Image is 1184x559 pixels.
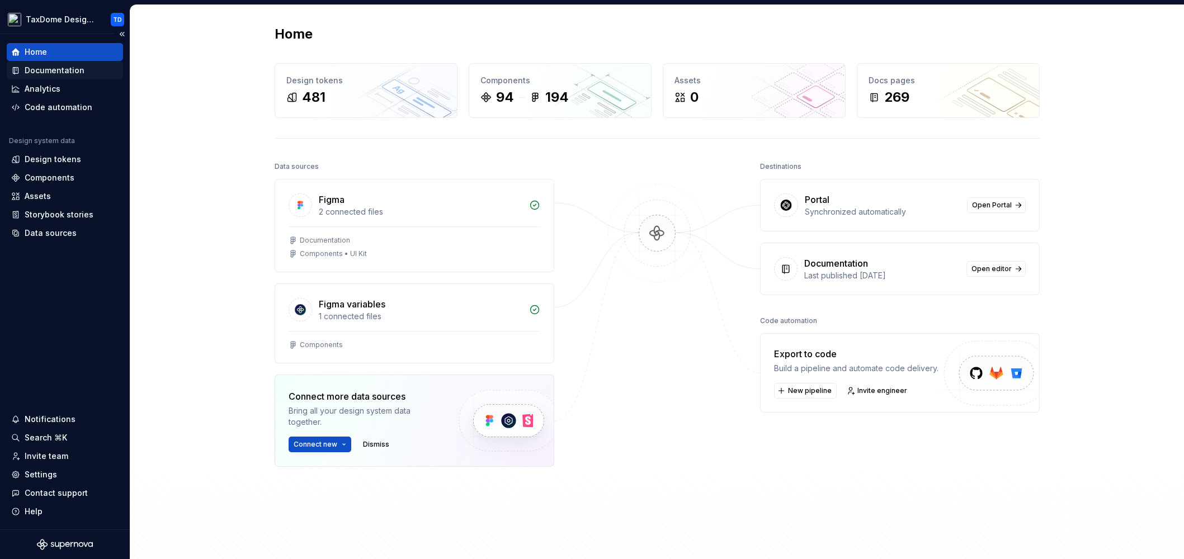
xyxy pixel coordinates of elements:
[302,88,326,106] div: 481
[26,14,97,25] div: TaxDome Design System
[275,159,319,174] div: Data sources
[7,503,123,520] button: Help
[869,75,1028,86] div: Docs pages
[25,83,60,94] div: Analytics
[25,451,68,462] div: Invite team
[774,383,837,399] button: New pipeline
[300,249,367,258] div: Components • UI Kit
[275,283,554,363] a: Figma variables1 connected filesComponents
[25,65,84,76] div: Documentation
[25,228,77,239] div: Data sources
[25,46,47,58] div: Home
[289,390,440,403] div: Connect more data sources
[294,440,337,449] span: Connect new
[7,224,123,242] a: Data sources
[971,264,1012,273] span: Open editor
[674,75,834,86] div: Assets
[545,88,569,106] div: 194
[7,80,123,98] a: Analytics
[805,206,960,217] div: Synchronized automatically
[7,206,123,224] a: Storybook stories
[25,209,93,220] div: Storybook stories
[25,414,76,425] div: Notifications
[7,447,123,465] a: Invite team
[113,15,122,24] div: TD
[25,432,67,443] div: Search ⌘K
[7,410,123,428] button: Notifications
[7,98,123,116] a: Code automation
[480,75,640,86] div: Components
[760,313,817,329] div: Code automation
[286,75,446,86] div: Design tokens
[7,43,123,61] a: Home
[363,440,389,449] span: Dismiss
[300,340,343,349] div: Components
[966,261,1026,277] a: Open editor
[7,150,123,168] a: Design tokens
[967,197,1026,213] a: Open Portal
[8,13,21,26] img: da704ea1-22e8-46cf-95f8-d9f462a55abe.png
[300,236,350,245] div: Documentation
[774,363,938,374] div: Build a pipeline and automate code delivery.
[319,311,522,322] div: 1 connected files
[25,469,57,480] div: Settings
[25,487,88,499] div: Contact support
[25,154,81,165] div: Design tokens
[9,136,75,145] div: Design system data
[690,88,699,106] div: 0
[114,26,130,42] button: Collapse sidebar
[884,88,909,106] div: 269
[25,102,92,113] div: Code automation
[358,437,394,452] button: Dismiss
[760,159,801,174] div: Destinations
[319,297,385,311] div: Figma variables
[275,25,313,43] h2: Home
[857,63,1040,118] a: Docs pages269
[2,7,128,31] button: TaxDome Design SystemTD
[843,383,912,399] a: Invite engineer
[805,193,829,206] div: Portal
[788,386,832,395] span: New pipeline
[289,437,351,452] button: Connect new
[37,539,93,550] svg: Supernova Logo
[774,347,938,361] div: Export to code
[663,63,846,118] a: Assets0
[496,88,514,106] div: 94
[289,405,440,428] div: Bring all your design system data together.
[7,466,123,484] a: Settings
[25,172,74,183] div: Components
[25,191,51,202] div: Assets
[319,206,522,217] div: 2 connected files
[7,169,123,187] a: Components
[804,270,960,281] div: Last published [DATE]
[7,484,123,502] button: Contact support
[275,63,457,118] a: Design tokens481
[25,506,43,517] div: Help
[804,257,868,270] div: Documentation
[469,63,652,118] a: Components94194
[319,193,345,206] div: Figma
[7,187,123,205] a: Assets
[7,61,123,79] a: Documentation
[7,429,123,447] button: Search ⌘K
[972,201,1012,210] span: Open Portal
[275,179,554,272] a: Figma2 connected filesDocumentationComponents • UI Kit
[857,386,907,395] span: Invite engineer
